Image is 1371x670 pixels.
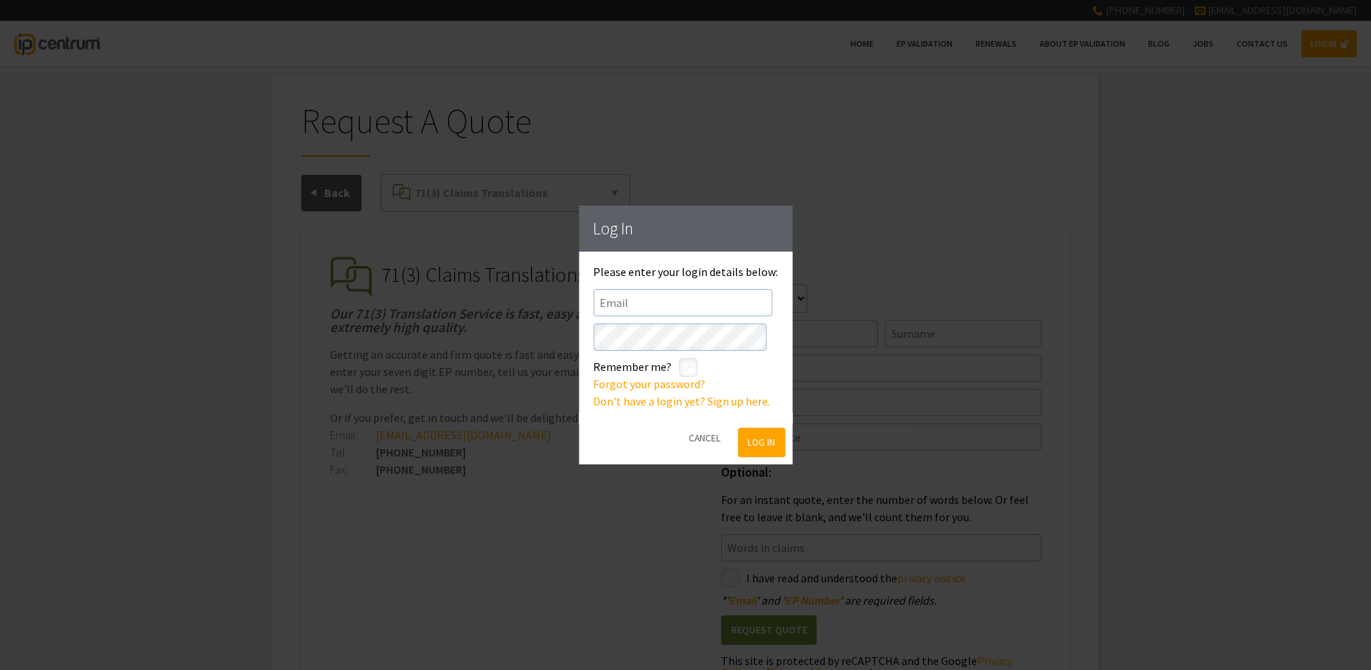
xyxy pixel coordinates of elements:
a: Don't have a login yet? Sign up here. [593,394,770,408]
label: styled-checkbox [679,358,697,377]
a: Forgot your password? [593,377,705,391]
label: Remember me? [593,358,671,375]
h1: Log In [593,220,778,237]
div: Please enter your login details below: [593,266,778,410]
input: Email [593,289,772,316]
button: Log In [738,428,785,457]
button: Cancel [679,421,730,457]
